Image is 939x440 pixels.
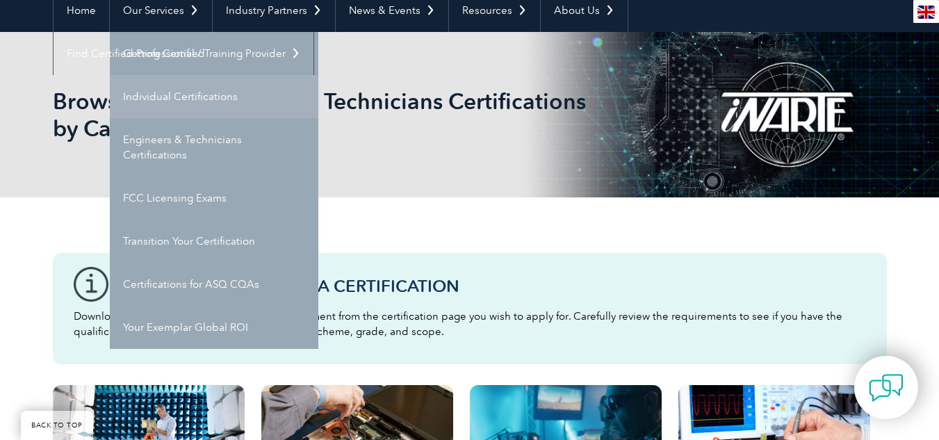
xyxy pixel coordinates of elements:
p: Download the “Certification Requirements” document from the certification page you wish to apply ... [74,309,866,339]
h3: Before You Apply For a Certification [115,277,866,295]
a: Certifications for ASQ CQAs [110,263,318,306]
a: Your Exemplar Global ROI [110,306,318,349]
a: Transition Your Certification [110,220,318,263]
a: Individual Certifications [110,75,318,118]
h1: Browse All Engineers and Technicians Certifications by Category [53,88,587,142]
img: contact-chat.png [869,370,904,405]
a: BACK TO TOP [21,411,93,440]
img: en [917,6,935,19]
a: Find Certified Professional / Training Provider [54,32,313,75]
a: FCC Licensing Exams [110,177,318,220]
a: Engineers & Technicians Certifications [110,118,318,177]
